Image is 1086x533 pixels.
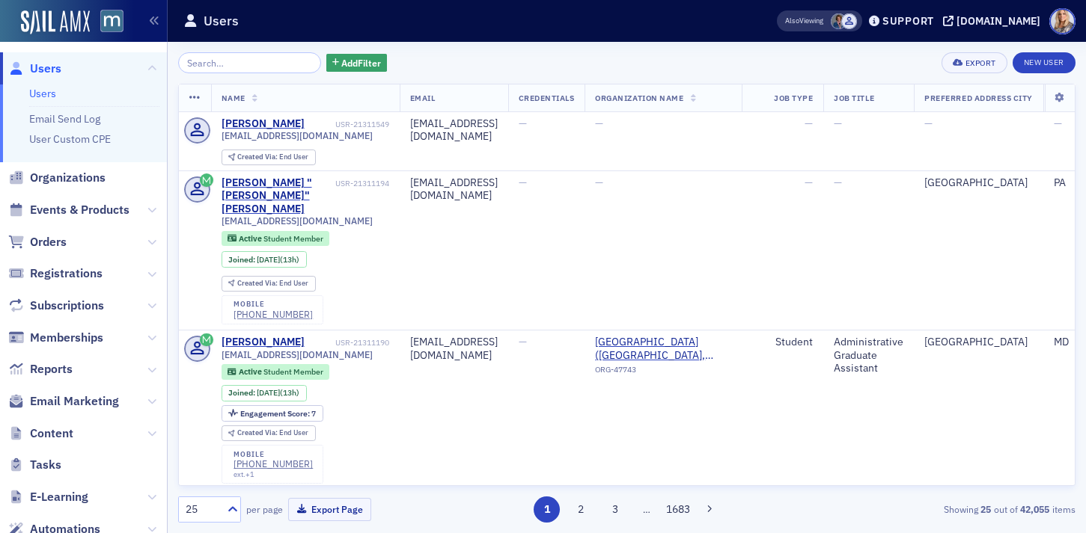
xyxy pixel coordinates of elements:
[228,367,323,377] a: Active Student Member
[186,502,219,517] div: 25
[410,176,498,203] div: [EMAIL_ADDRESS][DOMAIN_NAME]
[410,117,498,144] div: [EMAIL_ADDRESS][DOMAIN_NAME]
[595,93,683,103] span: Organization Name
[234,458,313,469] a: [PHONE_NUMBER]
[8,265,103,282] a: Registrations
[805,176,813,189] span: —
[234,470,313,479] div: ext. +1
[602,496,628,523] button: 3
[957,14,1040,28] div: [DOMAIN_NAME]
[8,234,67,250] a: Orders
[8,457,61,473] a: Tasks
[204,12,239,30] h1: Users
[30,457,61,473] span: Tasks
[568,496,594,523] button: 2
[257,255,299,265] div: (13h)
[263,233,323,244] span: Student Member
[228,255,257,265] span: Joined :
[222,349,373,360] span: [EMAIL_ADDRESS][DOMAIN_NAME]
[307,120,389,129] div: USR-21311549
[834,93,874,103] span: Job Title
[924,176,1033,190] div: [GEOGRAPHIC_DATA]
[222,176,333,216] a: [PERSON_NAME] "[PERSON_NAME]" [PERSON_NAME]
[965,59,996,67] div: Export
[240,410,316,418] div: 7
[21,10,90,34] a: SailAMX
[257,387,280,398] span: [DATE]
[222,215,373,227] span: [EMAIL_ADDRESS][DOMAIN_NAME]
[237,280,308,288] div: End User
[30,234,67,250] span: Orders
[30,61,61,77] span: Users
[90,10,123,35] a: View Homepage
[1018,502,1052,516] strong: 42,055
[234,300,313,309] div: mobile
[222,276,316,292] div: Created Via: End User
[834,176,842,189] span: —
[30,265,103,282] span: Registrations
[240,408,311,419] span: Engagement Score :
[237,428,279,437] span: Created Via :
[1054,117,1062,130] span: —
[841,13,857,29] span: Justin Chase
[8,361,73,378] a: Reports
[237,429,308,437] div: End User
[246,502,283,516] label: per page
[29,112,100,126] a: Email Send Log
[326,54,388,73] button: AddFilter
[29,87,56,100] a: Users
[263,366,323,377] span: Student Member
[519,117,527,130] span: —
[237,152,279,161] span: Created Via :
[8,61,61,77] a: Users
[665,496,691,523] button: 1683
[30,361,73,378] span: Reports
[595,117,603,130] span: —
[805,117,813,130] span: —
[834,117,842,130] span: —
[222,251,307,268] div: Joined: 2025-09-18 00:00:00
[341,56,381,70] span: Add Filter
[410,93,436,103] span: Email
[785,16,799,25] div: Also
[30,425,73,442] span: Content
[222,385,307,401] div: Joined: 2025-09-18 00:00:00
[8,330,103,346] a: Memberships
[1013,52,1076,73] a: New User
[834,336,903,375] div: Administrative Graduate Assistant
[30,202,129,218] span: Events & Products
[228,388,257,398] span: Joined :
[785,16,823,26] span: Viewing
[787,502,1076,516] div: Showing out of items
[239,366,263,377] span: Active
[234,309,313,320] a: [PHONE_NUMBER]
[222,405,323,422] div: Engagement Score: 7
[222,150,316,165] div: Created Via: End User
[410,336,498,362] div: [EMAIL_ADDRESS][DOMAIN_NAME]
[237,278,279,288] span: Created Via :
[239,233,263,244] span: Active
[234,450,313,459] div: mobile
[8,393,119,410] a: Email Marketing
[595,365,731,380] div: ORG-47743
[222,364,330,379] div: Active: Active: Student Member
[519,93,575,103] span: Credentials
[257,388,299,398] div: (13h)
[8,489,88,505] a: E-Learning
[222,117,305,131] a: [PERSON_NAME]
[257,254,280,265] span: [DATE]
[29,132,111,146] a: User Custom CPE
[288,498,371,521] button: Export Page
[222,336,305,349] a: [PERSON_NAME]
[8,425,73,442] a: Content
[882,14,934,28] div: Support
[595,336,731,362] span: Salisbury University (Salisbury, MD)
[222,425,316,441] div: Created Via: End User
[30,489,88,505] span: E-Learning
[30,330,103,346] span: Memberships
[222,130,373,141] span: [EMAIL_ADDRESS][DOMAIN_NAME]
[307,338,389,348] div: USR-21311190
